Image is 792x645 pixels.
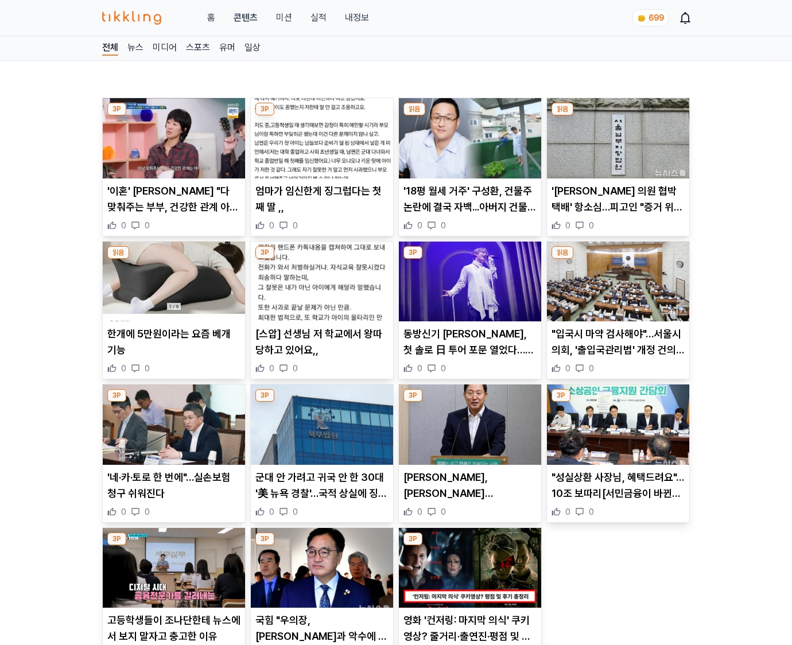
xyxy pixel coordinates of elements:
div: 읽음 '윤소하 의원 협박 택배' 항소심…피고인 "증거 위법" vs 검찰 "사실오인" '[PERSON_NAME] 의원 협박 택배' 항소심…피고인 "증거 위법" vs 검찰 "사실... [546,98,690,236]
a: 스포츠 [186,41,210,56]
div: 3P 엄마가 임신한게 징그럽다는 첫째 딸 ,, 엄마가 임신한게 징그럽다는 첫째 딸 ,, 0 0 [250,98,394,236]
img: 한개에 5만원이라는 요즘 베개 기능 [103,242,245,322]
div: 읽음 [552,246,573,259]
p: 엄마가 임신한게 징그럽다는 첫째 딸 ,, [255,183,389,215]
p: 고등학생들이 조나단한테 뉴스에서 보지 말자고 충고한 이유 [107,612,240,644]
p: '18평 월세 거주' 구성환, 건물주 논란에 결국 자백...아버지 건물 증여받아(+[PERSON_NAME],[PERSON_NAME],[PERSON_NAME]) [403,183,537,215]
img: 군대 안 가려고 귀국 안 한 30대 '美 뉴욕 경찰'…국적 상실에 징역형 집유 [251,384,393,465]
img: '18평 월세 거주' 구성환, 건물주 논란에 결국 자백...아버지 건물 증여받아(+나혼산,유퀴즈,꽃분이) [399,98,541,178]
span: 0 [121,220,126,231]
div: 읽음 "입국시 마약 검사해야"…서울시의회, '출입국관리법' 개정 건의안 통과 "입국시 마약 검사해야"…서울시의회, '출입국관리법' 개정 건의안 통과 0 0 [546,241,690,380]
p: '[PERSON_NAME] 의원 협박 택배' 항소심…피고인 "증거 위법" vs 검찰 "사실오인" [552,183,685,215]
div: 3P '네·카·토로 한 번에"…실손보험 청구 쉬워진다 '네·카·토로 한 번에"…실손보험 청구 쉬워진다 0 0 [102,384,246,523]
div: 3P 동방신기 최강창민, 첫 솔로 日 투어 포문 열었다…전석 매진 속 도쿄 공연 성료 동방신기 [PERSON_NAME], 첫 솔로 日 투어 포문 열었다…전석 매진 속 도쿄 공... [398,241,542,380]
p: 동방신기 [PERSON_NAME], 첫 솔로 日 투어 포문 열었다…전석 매진 속 도쿄 공연 성료 [403,326,537,358]
img: "입국시 마약 검사해야"…서울시의회, '출입국관리법' 개정 건의안 통과 [547,242,689,322]
a: 콘텐츠 [234,11,258,25]
div: 읽음 '18평 월세 거주' 구성환, 건물주 논란에 결국 자백...아버지 건물 증여받아(+나혼산,유퀴즈,꽃분이) '18평 월세 거주' 구성환, 건물주 논란에 결국 자백...아버... [398,98,542,236]
img: 오세훈, 박주민 주택정책 비판에 "무지함에 기가 막혀" [399,384,541,465]
p: [스압] 선생님 저 학교에서 왕따 당하고 있어요,, [255,326,389,358]
span: 0 [121,363,126,374]
p: 한개에 5만원이라는 요즘 베개 기능 [107,326,240,358]
span: 0 [145,363,150,374]
p: '네·카·토로 한 번에"…실손보험 청구 쉬워진다 [107,469,240,502]
p: 영화 '컨저링: 마지막 의식' 쿠키영상? 줄거리·출연진·평점 및 후기 총정리 (+[PERSON_NAME]) [403,612,537,644]
span: 0 [417,506,422,518]
a: 미디어 [153,41,177,56]
span: 0 [441,363,446,374]
div: 3P [403,533,422,545]
span: 0 [565,506,570,518]
div: 3P 군대 안 가려고 귀국 안 한 30대 '美 뉴욕 경찰'…국적 상실에 징역형 집유 군대 안 가려고 귀국 안 한 30대 '美 뉴욕 경찰'…국적 상실에 징역형 집유 0 0 [250,384,394,523]
span: 0 [269,506,274,518]
div: 3P 오세훈, 박주민 주택정책 비판에 "무지함에 기가 막혀" [PERSON_NAME], [PERSON_NAME] [PERSON_NAME]책 비판에 "무지함에 기가 막혀" 0 0 [398,384,542,523]
img: [스압] 선생님 저 학교에서 왕따 당하고 있어요,, [251,242,393,322]
img: '네·카·토로 한 번에"…실손보험 청구 쉬워진다 [103,384,245,465]
img: 영화 '컨저링: 마지막 의식' 쿠키영상? 줄거리·출연진·평점 및 후기 총정리 (+개봉일) [399,528,541,608]
img: coin [637,14,646,23]
div: 3P [107,389,126,402]
span: 0 [293,220,298,231]
img: '이혼' 홍진경 "다 맞춰주는 부부, 건강한 관계 아냐" [103,98,245,178]
div: 읽음 [552,103,573,115]
div: 3P [403,246,422,259]
span: 0 [121,506,126,518]
p: '이혼' [PERSON_NAME] "다 맞춰주는 부부, 건강한 관계 아냐" [107,183,240,215]
div: 3P "성실상환 사장님, 혜택드려요"…10조 보따리[서민금융이 바뀐다①] "성실상환 사장님, 혜택드려요"…10조 보따리[서민금융이 바뀐다①] 0 0 [546,384,690,523]
span: 0 [441,220,446,231]
span: 0 [417,220,422,231]
div: 3P [552,389,570,402]
span: 699 [649,13,664,22]
p: [PERSON_NAME], [PERSON_NAME] [PERSON_NAME]책 비판에 "무지함에 기가 막혀" [403,469,537,502]
a: 일상 [244,41,261,56]
p: "입국시 마약 검사해야"…서울시의회, '출입국관리법' 개정 건의안 통과 [552,326,685,358]
span: 0 [269,363,274,374]
div: 3P [255,103,274,115]
img: "성실상환 사장님, 혜택드려요"…10조 보따리[서민금융이 바뀐다①] [547,384,689,465]
div: 3P '이혼' 홍진경 "다 맞춰주는 부부, 건강한 관계 아냐" '이혼' [PERSON_NAME] "다 맞춰주는 부부, 건강한 관계 아냐" 0 0 [102,98,246,236]
a: 실적 [310,11,327,25]
img: 티끌링 [102,11,161,25]
a: 내정보 [345,11,369,25]
p: 국힘 "우의장, [PERSON_NAME]과 악수에 자화자찬…[PERSON_NAME]이 상왕인가" [255,612,389,644]
div: 3P [255,533,274,545]
img: '윤소하 의원 협박 택배' 항소심…피고인 "증거 위법" vs 검찰 "사실오인" [547,98,689,178]
div: 3P [107,103,126,115]
a: 뉴스 [127,41,143,56]
span: 0 [565,363,570,374]
span: 0 [565,220,570,231]
span: 0 [417,363,422,374]
div: 3P [255,246,274,259]
a: 유머 [219,41,235,56]
a: coin 699 [632,9,667,26]
span: 0 [589,363,594,374]
img: 국힘 "우의장, 김정은과 악수에 자화자찬…김정은이 상왕인가" [251,528,393,608]
a: 홈 [207,11,215,25]
span: 0 [589,506,594,518]
span: 0 [145,220,150,231]
p: 군대 안 가려고 귀국 안 한 30대 '美 뉴욕 경찰'…국적 상실에 징역형 집유 [255,469,389,502]
span: 0 [441,506,446,518]
span: 0 [145,506,150,518]
div: 3P [403,389,422,402]
span: 0 [293,363,298,374]
img: 고등학생들이 조나단한테 뉴스에서 보지 말자고 충고한 이유 [103,528,245,608]
img: 엄마가 임신한게 징그럽다는 첫째 딸 ,, [251,98,393,178]
p: "성실상환 사장님, 혜택드려요"…10조 보따리[서민금융이 바뀐다①] [552,469,685,502]
div: 3P [107,533,126,545]
img: 동방신기 최강창민, 첫 솔로 日 투어 포문 열었다…전석 매진 속 도쿄 공연 성료 [399,242,541,322]
span: 0 [589,220,594,231]
div: 읽음 한개에 5만원이라는 요즘 베개 기능 한개에 5만원이라는 요즘 베개 기능 0 0 [102,241,246,380]
div: 읽음 [107,246,129,259]
button: 미션 [276,11,292,25]
div: 3P [스압] 선생님 저 학교에서 왕따 당하고 있어요,, [스압] 선생님 저 학교에서 왕따 당하고 있어요,, 0 0 [250,241,394,380]
span: 0 [269,220,274,231]
div: 읽음 [403,103,425,115]
a: 전체 [102,41,118,56]
span: 0 [293,506,298,518]
div: 3P [255,389,274,402]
